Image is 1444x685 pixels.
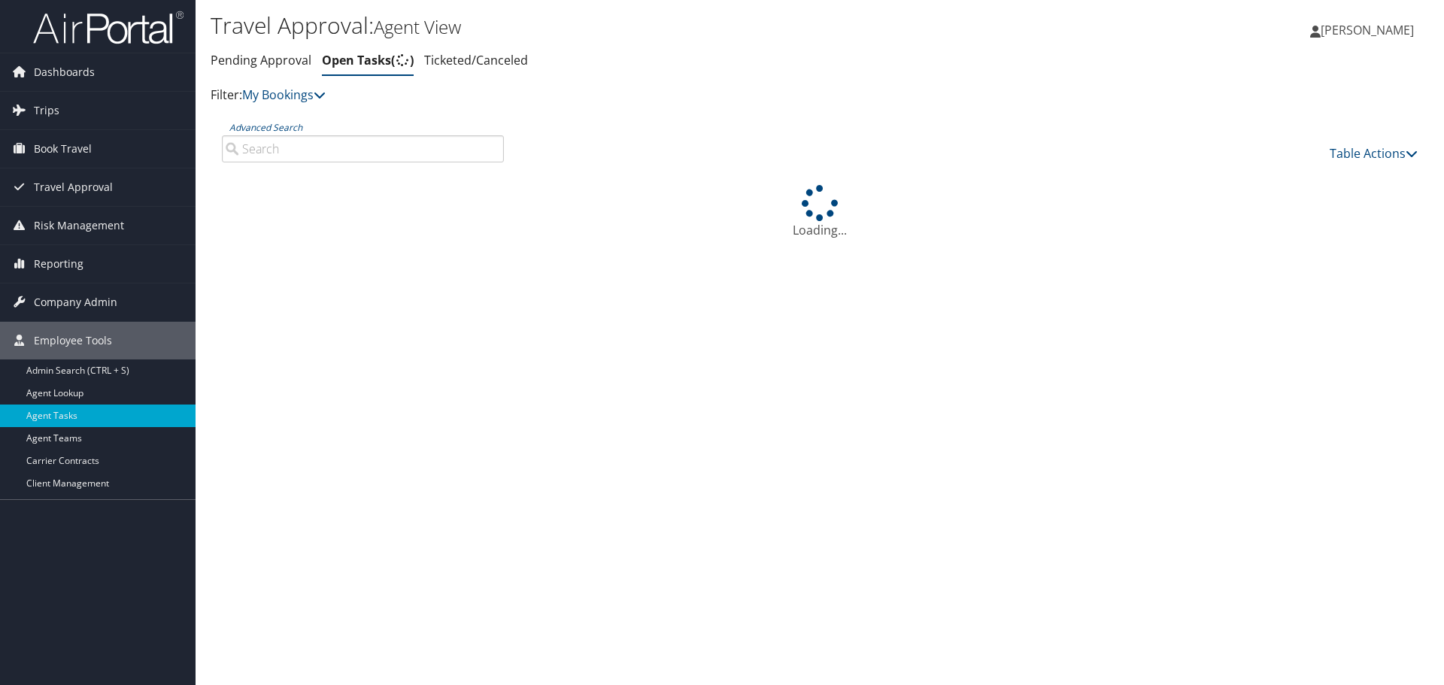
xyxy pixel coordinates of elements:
a: Open Tasks [322,52,414,68]
a: Ticketed/Canceled [424,52,528,68]
a: Table Actions [1330,145,1418,162]
h1: Travel Approval: [211,10,1023,41]
a: Advanced Search [229,121,302,134]
span: Reporting [34,245,83,283]
span: Company Admin [34,283,117,321]
span: [PERSON_NAME] [1321,22,1414,38]
a: My Bookings [242,86,326,103]
span: Employee Tools [34,322,112,359]
span: Book Travel [34,130,92,168]
small: Agent View [374,14,461,39]
img: airportal-logo.png [33,10,184,45]
a: [PERSON_NAME] [1310,8,1429,53]
span: Risk Management [34,207,124,244]
p: Filter: [211,86,1023,105]
div: Loading... [211,185,1429,239]
span: Travel Approval [34,168,113,206]
span: Dashboards [34,53,95,91]
a: Pending Approval [211,52,311,68]
span: Trips [34,92,59,129]
input: Advanced Search [222,135,504,162]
